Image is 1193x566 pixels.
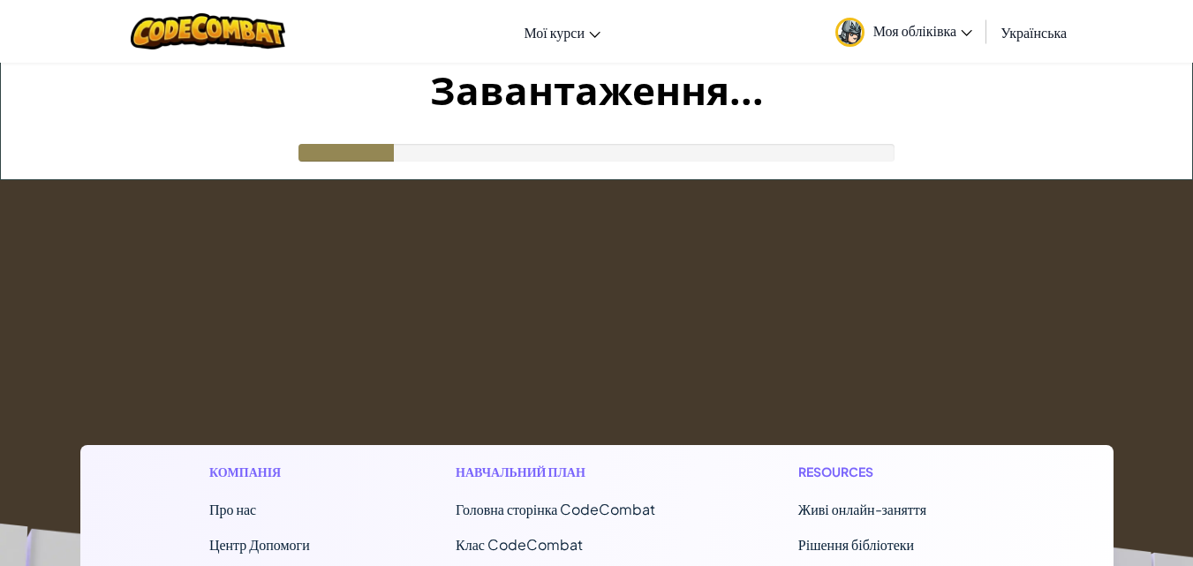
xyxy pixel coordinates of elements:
img: CodeCombat logo [131,13,285,49]
a: Центр Допомоги [209,535,310,554]
h1: Навчальний план [456,463,655,481]
a: Українська [992,8,1076,56]
a: Живі онлайн-заняття [798,500,926,518]
img: avatar [835,18,865,47]
span: Головна сторінка CodeCombat [456,500,655,518]
a: Клас CodeCombat [456,535,583,554]
a: Про нас [209,500,256,518]
a: Моя обліківка [827,4,981,59]
a: Мої курси [515,8,608,56]
span: Українська [1000,23,1067,42]
a: Рішення бібліотеки [798,535,914,554]
h1: Resources [798,463,984,481]
span: Моя обліківка [873,21,972,40]
span: Мої курси [524,23,584,42]
h1: Завантаження... [1,63,1192,117]
h1: Компанія [209,463,313,481]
